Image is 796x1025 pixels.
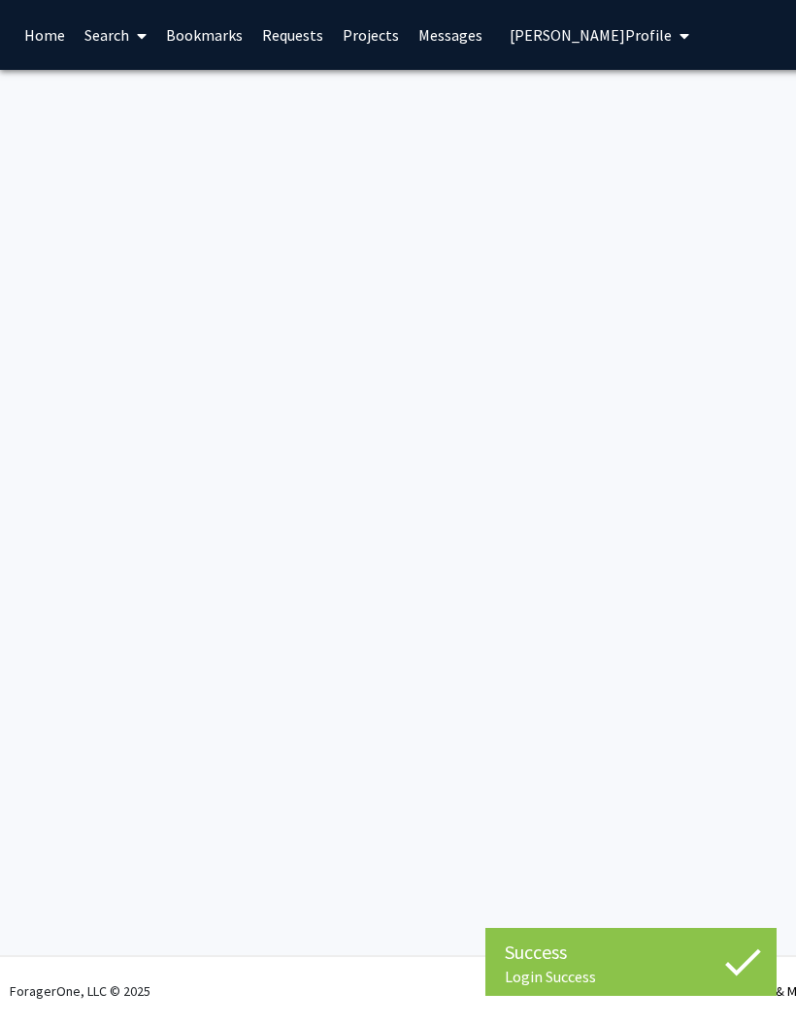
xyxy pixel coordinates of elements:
[75,1,156,69] a: Search
[252,1,333,69] a: Requests
[510,25,672,45] span: [PERSON_NAME] Profile
[505,938,757,967] div: Success
[409,1,492,69] a: Messages
[156,1,252,69] a: Bookmarks
[505,967,757,986] div: Login Success
[333,1,409,69] a: Projects
[15,1,75,69] a: Home
[10,957,150,1025] div: ForagerOne, LLC © 2025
